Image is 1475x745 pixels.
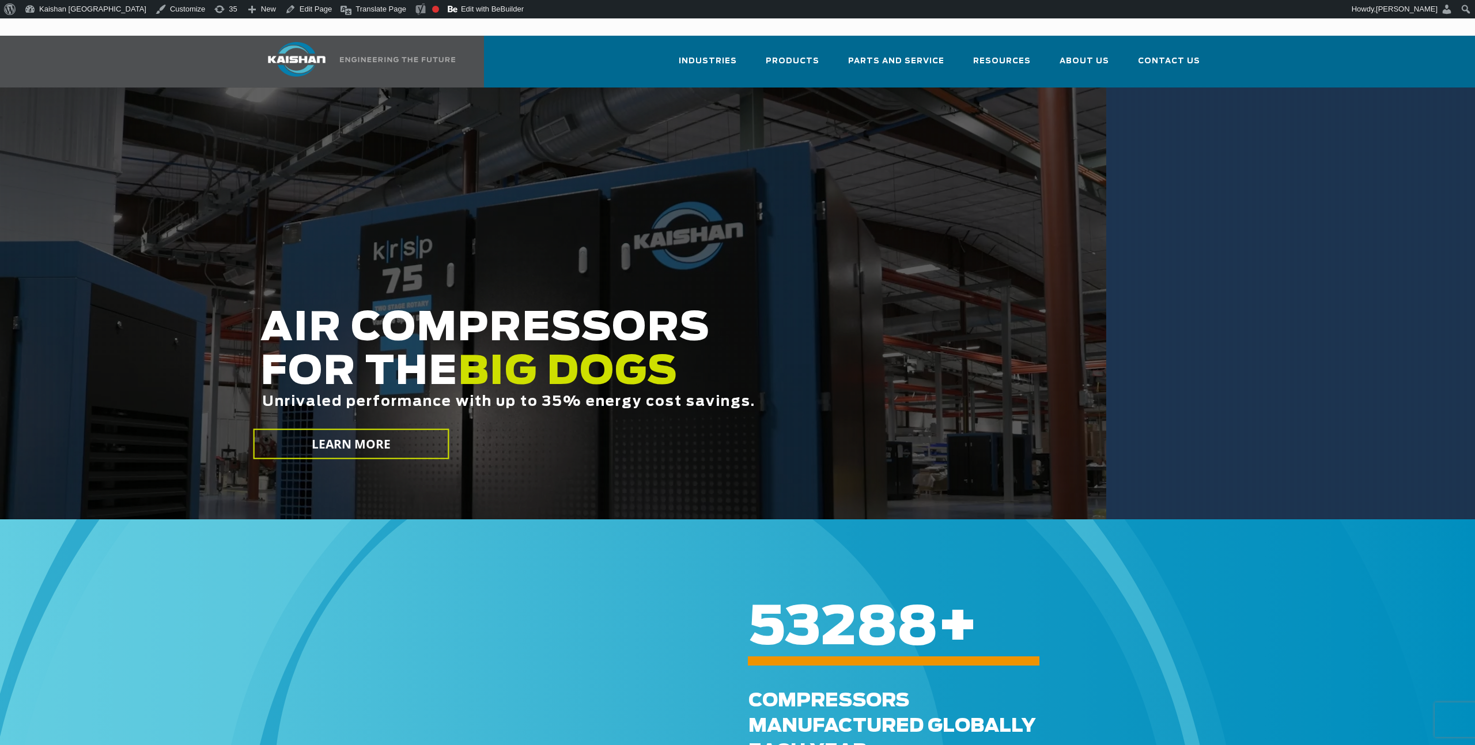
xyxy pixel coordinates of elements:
div: Focus keyphrase not set [432,6,439,13]
a: LEARN MORE [254,429,449,459]
span: LEARN MORE [312,436,391,453]
a: Contact Us [1138,46,1200,85]
a: Industries [679,46,737,85]
span: Unrivaled performance with up to 35% energy cost savings. [262,395,755,409]
span: 53288 [748,602,937,655]
a: Resources [973,46,1031,85]
span: Parts and Service [848,55,944,68]
a: About Us [1060,46,1109,85]
img: kaishan logo [254,42,340,77]
span: Resources [973,55,1031,68]
h6: + [748,620,1416,636]
span: Industries [679,55,737,68]
span: About Us [1060,55,1109,68]
h2: AIR COMPRESSORS FOR THE [260,307,1053,446]
a: Products [766,46,819,85]
a: Kaishan USA [254,36,457,88]
span: [PERSON_NAME] [1376,5,1438,13]
span: Contact Us [1138,55,1200,68]
a: Parts and Service [848,46,944,85]
span: Products [766,55,819,68]
span: BIG DOGS [458,353,678,392]
img: Engineering the future [340,57,455,62]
